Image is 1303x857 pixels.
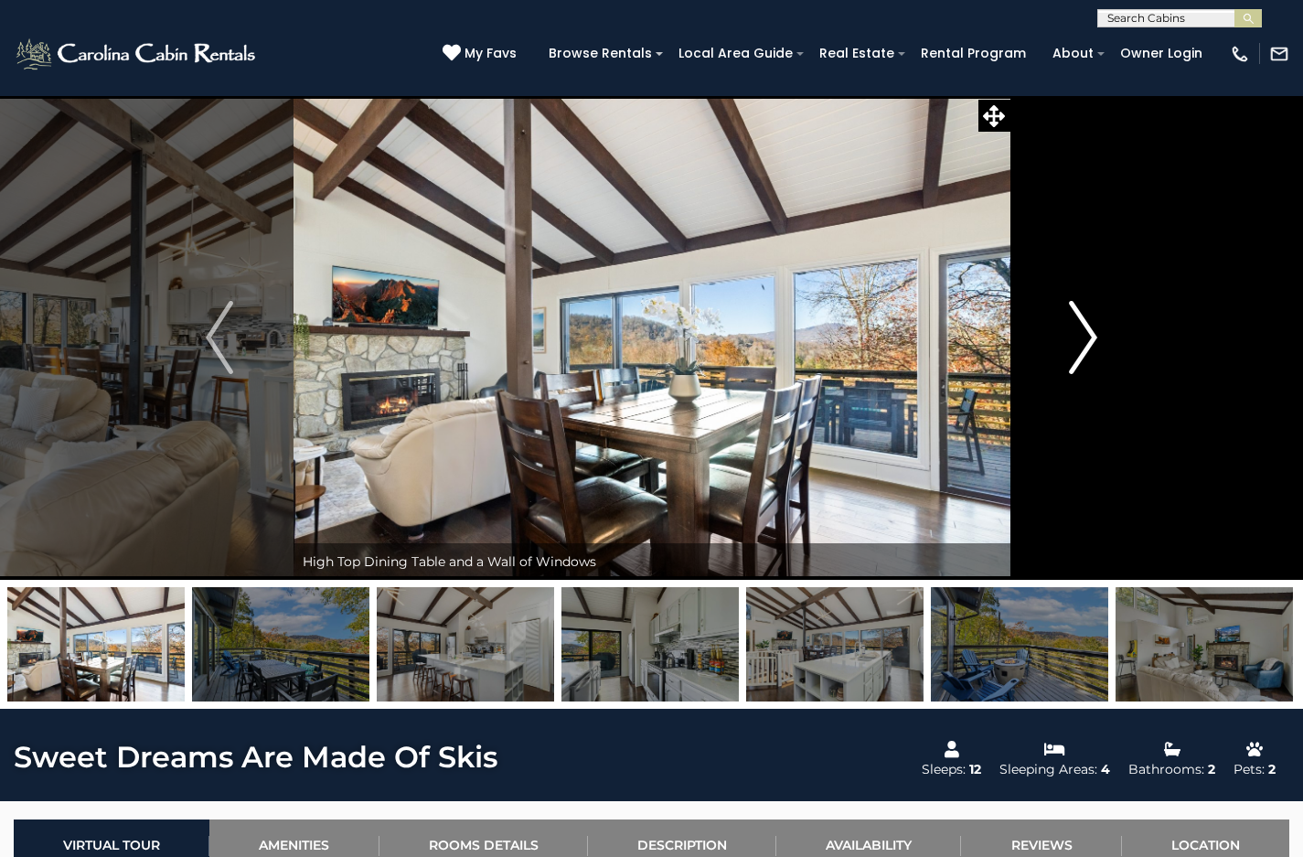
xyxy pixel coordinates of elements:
[561,587,739,702] img: 167390704
[294,543,1010,580] div: High Top Dining Table and a Wall of Windows
[192,587,369,702] img: 167390716
[1269,44,1289,64] img: mail-regular-white.png
[669,39,802,68] a: Local Area Guide
[1009,95,1157,580] button: Next
[7,587,185,702] img: 167530466
[146,95,294,580] button: Previous
[1230,44,1250,64] img: phone-regular-white.png
[746,587,924,702] img: 167530465
[377,587,554,702] img: 167530464
[1111,39,1212,68] a: Owner Login
[206,301,233,374] img: arrow
[810,39,903,68] a: Real Estate
[1070,301,1097,374] img: arrow
[465,44,517,63] span: My Favs
[931,587,1108,702] img: 167390717
[14,36,261,72] img: White-1-2.png
[1043,39,1103,68] a: About
[1116,587,1293,702] img: 167390701
[443,44,521,64] a: My Favs
[912,39,1035,68] a: Rental Program
[539,39,661,68] a: Browse Rentals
